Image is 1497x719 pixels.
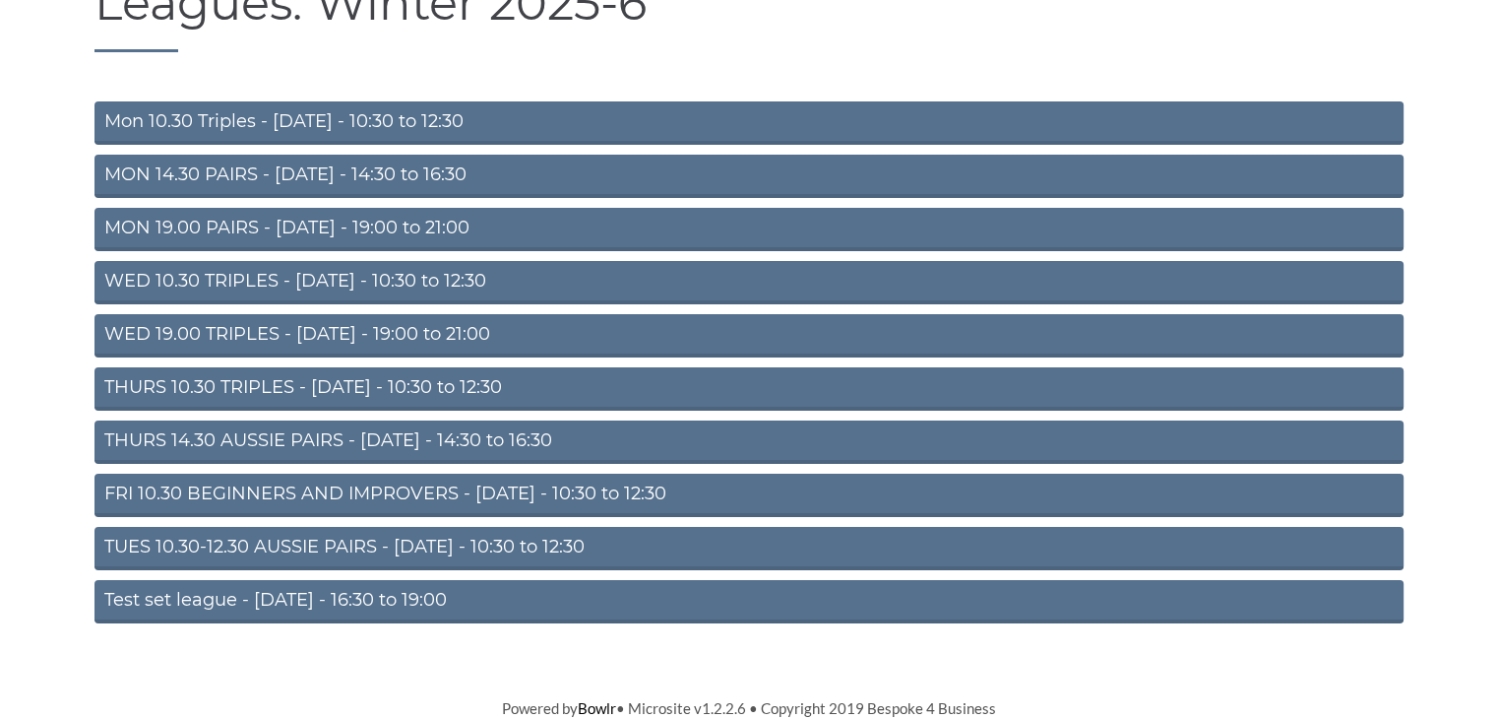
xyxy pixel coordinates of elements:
a: Bowlr [578,699,616,717]
a: MON 14.30 PAIRS - [DATE] - 14:30 to 16:30 [94,155,1403,198]
a: WED 10.30 TRIPLES - [DATE] - 10:30 to 12:30 [94,261,1403,304]
a: THURS 10.30 TRIPLES - [DATE] - 10:30 to 12:30 [94,367,1403,411]
a: WED 19.00 TRIPLES - [DATE] - 19:00 to 21:00 [94,314,1403,358]
a: TUES 10.30-12.30 AUSSIE PAIRS - [DATE] - 10:30 to 12:30 [94,527,1403,570]
a: FRI 10.30 BEGINNERS AND IMPROVERS - [DATE] - 10:30 to 12:30 [94,474,1403,517]
a: Mon 10.30 Triples - [DATE] - 10:30 to 12:30 [94,101,1403,145]
span: Powered by • Microsite v1.2.2.6 • Copyright 2019 Bespoke 4 Business [502,699,996,717]
a: Test set league - [DATE] - 16:30 to 19:00 [94,580,1403,623]
a: MON 19.00 PAIRS - [DATE] - 19:00 to 21:00 [94,208,1403,251]
a: THURS 14.30 AUSSIE PAIRS - [DATE] - 14:30 to 16:30 [94,421,1403,464]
